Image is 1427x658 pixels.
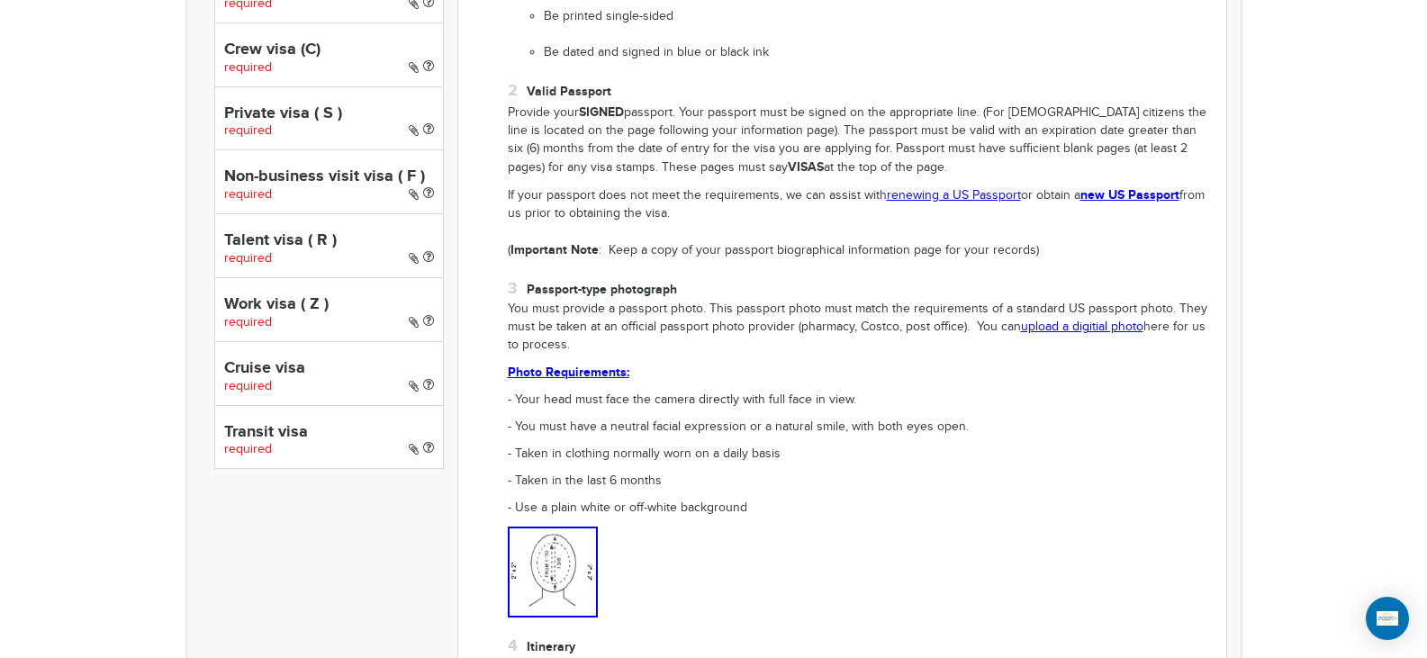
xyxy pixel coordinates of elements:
h4: Cruise visa [224,360,434,378]
h4: Crew visa (C) [224,41,434,59]
strong: Photo Requirements: [508,365,629,380]
strong: Valid Passport [527,84,611,99]
span: required [224,123,272,138]
span: required [224,315,272,329]
strong: Important Note [510,242,599,257]
p: If your passport does not meet the requirements, we can assist with or obtain a from us prior to ... [508,186,1213,260]
p: Provide your passport. Your passport must be signed on the appropriate line. (For [DEMOGRAPHIC_DA... [508,104,1213,177]
span: required [224,379,272,393]
span: required [224,187,272,202]
div: Open Intercom Messenger [1366,597,1409,640]
a: renewing a US Passport [887,188,1021,203]
a: Photo Requirements: [508,365,629,380]
p: - Taken in clothing normally worn on a daily basis [508,446,1213,464]
h4: Private visa ( S ) [224,105,434,123]
strong: Itinerary [527,639,575,654]
p: - Your head must face the camera directly with full face in view. [508,392,1213,410]
a: upload a digitial photo [1021,320,1143,334]
span: required [224,251,272,266]
li: Be printed single-sided [544,8,1213,26]
p: - You must have a neutral facial expression or a natural smile, with both eyes open. [508,419,1213,437]
h4: Non-business visit visa ( F ) [224,168,434,186]
h4: Talent visa ( R ) [224,232,434,250]
li: Be dated and signed in blue or black ink [544,44,1213,62]
strong: SIGNED [579,104,624,120]
a: new US Passport [1080,187,1179,203]
strong: Passport-type photograph [527,282,677,297]
strong: VISAS [788,159,824,175]
h4: Work visa ( Z ) [224,296,434,314]
p: You must provide a passport photo. This passport photo must match the requirements of a standard ... [508,301,1213,355]
p: - Taken in the last 6 months [508,473,1213,491]
h4: Transit visa [224,424,434,442]
span: required [224,442,272,456]
span: required [224,60,272,75]
p: - Use a plain white or off-white background [508,500,1213,518]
